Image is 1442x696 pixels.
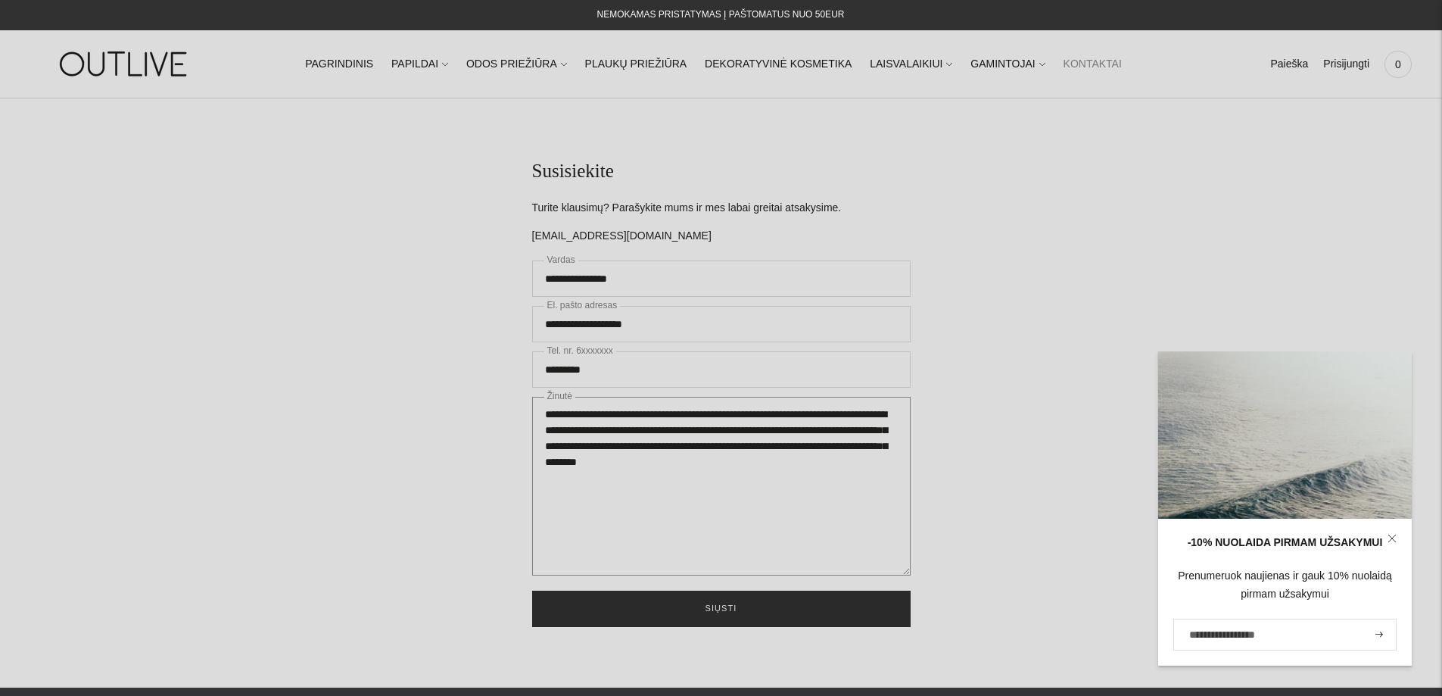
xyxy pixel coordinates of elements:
[532,227,911,245] p: [EMAIL_ADDRESS][DOMAIN_NAME]
[532,159,911,184] h1: Susisiekite
[1384,48,1412,81] a: 0
[870,48,952,81] a: LAISVALAIKIUI
[544,388,575,406] label: Žinutė
[970,48,1045,81] a: GAMINTOJAI
[1173,567,1397,604] div: Prenumeruok naujienas ir gauk 10% nuolaidą pirmam užsakymui
[532,199,911,217] p: Turite klausimų? Parašykite mums ir mes labai greitai atsakysime.
[1173,534,1397,552] div: -10% NUOLAIDA PIRMAM UŽSAKYMUI
[585,48,687,81] a: PLAUKŲ PRIEŽIŪRA
[1064,48,1122,81] a: KONTAKTAI
[544,297,621,315] label: El. pašto adresas
[1387,54,1409,75] span: 0
[532,591,911,627] button: Siųsti
[305,48,373,81] a: PAGRINDINIS
[1270,48,1308,81] a: Paieška
[466,48,567,81] a: ODOS PRIEŽIŪRA
[705,48,852,81] a: DEKORATYVINĖ KOSMETIKA
[30,38,220,90] img: OUTLIVE
[544,342,616,360] label: Tel. nr. 6xxxxxxx
[1323,48,1369,81] a: Prisijungti
[391,48,448,81] a: PAPILDAI
[597,6,845,24] div: NEMOKAMAS PRISTATYMAS Į PAŠTOMATUS NUO 50EUR
[544,251,578,270] label: Vardas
